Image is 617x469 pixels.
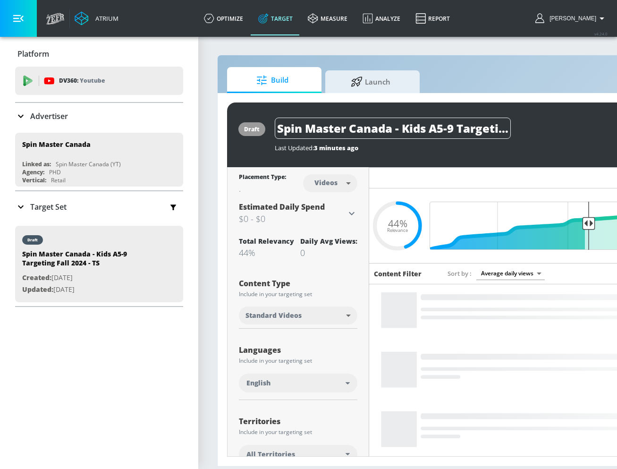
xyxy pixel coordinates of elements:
[15,133,183,187] div: Spin Master CanadaLinked as:Spin Master Canada (YT)Agency:PHDVertical:Retail
[239,445,357,464] div: All Territories
[15,41,183,67] div: Platform
[15,226,183,302] div: draftSpin Master Canada - Kids A5-9 Targeting Fall 2024 - TSCreated:[DATE]Updated:[DATE]
[245,311,302,320] span: Standard Videos
[355,1,408,35] a: Analyze
[22,285,53,294] span: Updated:
[27,238,38,242] div: draft
[448,269,472,278] span: Sort by
[300,237,357,246] div: Daily Avg Views:
[22,140,91,149] div: Spin Master Canada
[80,76,105,85] p: Youtube
[239,418,357,425] div: Territories
[239,374,357,392] div: English
[300,1,355,35] a: measure
[22,249,154,272] div: Spin Master Canada - Kids A5-9 Targeting Fall 2024 - TS
[92,14,118,23] div: Atrium
[17,49,49,59] p: Platform
[30,111,68,121] p: Advertiser
[239,212,346,225] h3: $0 - $0
[15,67,183,95] div: DV360: Youtube
[251,1,300,35] a: Target
[22,273,51,282] span: Created:
[374,269,422,278] h6: Content Filter
[22,284,154,296] p: [DATE]
[408,1,457,35] a: Report
[244,125,260,133] div: draft
[335,70,406,93] span: Launch
[239,202,325,212] span: Estimated Daily Spend
[239,237,294,246] div: Total Relevancy
[22,176,46,184] div: Vertical:
[196,1,251,35] a: optimize
[22,160,51,168] div: Linked as:
[239,247,294,258] div: 44%
[237,69,308,92] span: Build
[535,13,608,24] button: [PERSON_NAME]
[239,291,357,297] div: Include in your targeting set
[239,346,357,354] div: Languages
[310,179,342,187] div: Videos
[56,160,121,168] div: Spin Master Canada (YT)
[246,378,270,388] span: English
[49,168,61,176] div: PHD
[300,247,357,258] div: 0
[594,31,608,36] span: v 4.24.0
[239,358,357,364] div: Include in your targeting set
[546,15,596,22] span: login as: kylie.geatz@zefr.com
[15,103,183,129] div: Advertiser
[51,176,66,184] div: Retail
[239,429,357,435] div: Include in your targeting set
[314,144,358,152] span: 3 minutes ago
[15,191,183,222] div: Target Set
[387,228,408,233] span: Relevance
[22,272,154,284] p: [DATE]
[239,173,286,183] div: Placement Type:
[22,168,44,176] div: Agency:
[476,267,545,280] div: Average daily views
[239,202,357,225] div: Estimated Daily Spend$0 - $0
[239,280,357,287] div: Content Type
[388,218,407,228] span: 44%
[246,450,295,459] span: All Territories
[59,76,105,86] p: DV360:
[75,11,118,26] a: Atrium
[30,202,67,212] p: Target Set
